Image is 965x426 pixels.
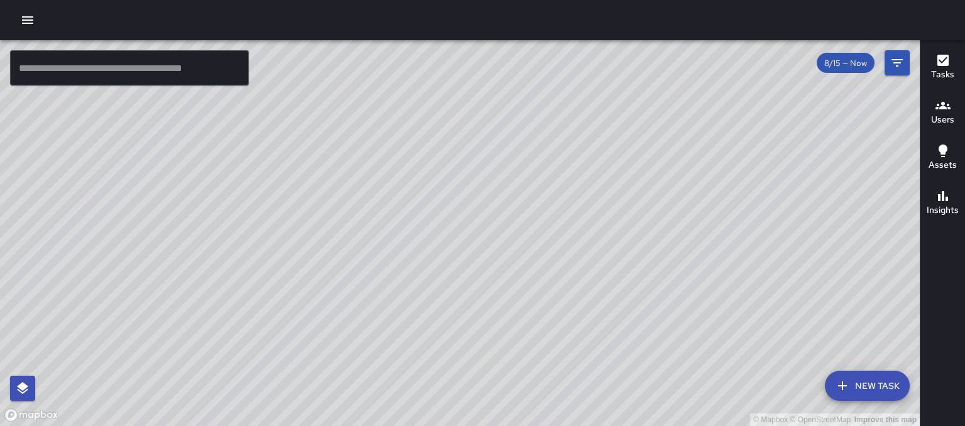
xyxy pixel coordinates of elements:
button: Filters [885,50,910,75]
button: Assets [920,136,965,181]
button: Insights [920,181,965,226]
span: 8/15 — Now [817,58,875,68]
button: Tasks [920,45,965,90]
h6: Assets [929,158,957,172]
button: Users [920,90,965,136]
button: New Task [825,371,910,401]
h6: Insights [927,204,959,217]
h6: Users [931,113,954,127]
h6: Tasks [931,68,954,82]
